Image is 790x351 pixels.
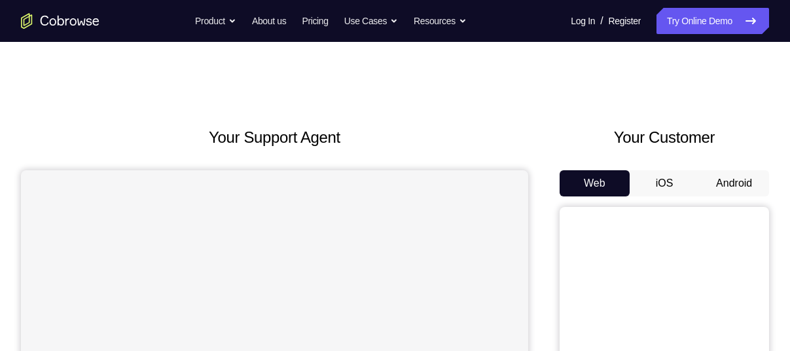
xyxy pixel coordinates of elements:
[21,126,528,149] h2: Your Support Agent
[195,8,236,34] button: Product
[302,8,328,34] a: Pricing
[609,8,641,34] a: Register
[656,8,769,34] a: Try Online Demo
[414,8,467,34] button: Resources
[252,8,286,34] a: About us
[571,8,595,34] a: Log In
[600,13,603,29] span: /
[560,170,630,196] button: Web
[560,126,769,149] h2: Your Customer
[630,170,700,196] button: iOS
[21,13,99,29] a: Go to the home page
[344,8,398,34] button: Use Cases
[699,170,769,196] button: Android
